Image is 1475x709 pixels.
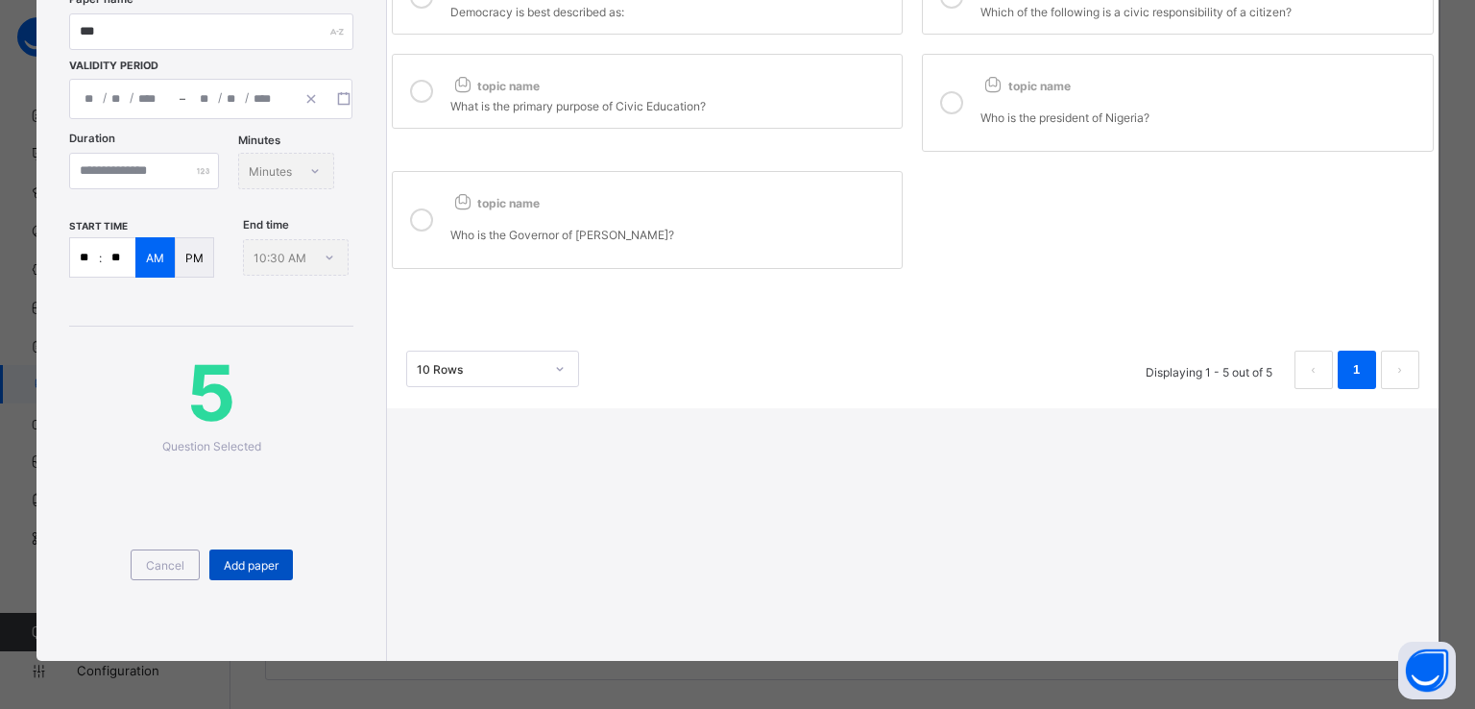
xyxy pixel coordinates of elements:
[1381,351,1419,389] button: next page
[450,196,540,210] span: topic name
[162,439,261,453] span: Question Selected
[1131,351,1287,389] li: Displaying 1 - 5 out of 5
[99,251,102,265] p: :
[103,89,107,106] span: /
[218,89,222,106] span: /
[980,79,1070,93] span: topic name
[1381,351,1419,389] li: 下一页
[243,218,289,232] span: End time
[185,251,204,265] p: PM
[69,220,128,232] span: start time
[146,251,164,265] p: AM
[417,362,544,377] div: 10 Rows
[224,558,278,573] span: Add paper
[1398,642,1456,699] button: Open asap
[238,134,280,147] span: Minutes
[69,346,353,439] span: 5
[450,228,892,242] p: Who is the Governor of [PERSON_NAME]?
[1347,357,1366,382] a: 1
[980,110,1422,125] p: Who is the president of Nigeria?
[1294,351,1333,389] li: 上一页
[69,60,182,72] span: Validity Period
[450,94,892,113] div: What is the primary purpose of Civic Education?
[1338,351,1376,389] li: 1
[180,90,185,108] span: –
[245,89,249,106] span: /
[146,558,184,573] span: Cancel
[1294,351,1333,389] button: prev page
[450,79,540,93] span: topic name
[130,89,133,106] span: /
[69,132,115,145] label: Duration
